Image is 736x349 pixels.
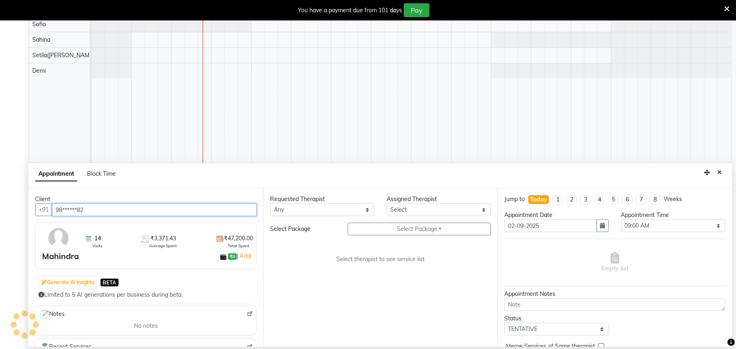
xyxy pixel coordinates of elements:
[580,195,591,204] li: 3
[714,166,725,179] button: Close
[636,195,647,204] li: 7
[622,195,633,204] li: 6
[92,243,103,249] span: Visits
[608,195,619,204] li: 5
[504,290,725,298] div: Appointment Notes
[101,279,119,286] span: BETA
[264,225,342,233] div: Select Package
[530,195,547,204] div: Today
[621,211,725,219] div: Appointment Time
[553,195,563,204] li: 1
[149,243,177,249] span: Average Spent
[348,223,491,235] button: Select Package
[238,251,253,261] a: Add
[270,195,374,204] div: Requested Therapist
[594,195,605,204] li: 4
[387,195,491,204] div: Assigned Therapist
[39,309,65,320] span: Notes
[404,3,430,17] button: Pay
[39,277,96,288] button: Generate AI Insights
[35,204,52,216] button: +91
[228,243,249,249] span: Total Spent
[504,314,608,323] div: Status
[38,291,253,299] div: Limited to 5 AI generations per business during beta.
[224,234,253,243] span: ₹47,200.00
[32,36,50,43] span: Sahina
[504,219,597,232] input: yyyy-mm-dd
[336,255,425,264] span: Select therapist to see service list
[601,252,629,273] span: Empty list
[32,20,46,28] span: Sofia
[42,250,79,262] div: Mahindra
[650,195,660,204] li: 8
[150,234,176,243] span: ₹3,371.43
[237,251,253,261] span: |
[94,234,101,243] span: 14
[47,226,70,250] img: avatar
[32,51,96,59] span: Setila([PERSON_NAME])
[664,195,682,204] div: Weeks
[504,195,525,204] div: Jump to
[35,167,77,181] span: Appointment
[87,170,116,177] span: Block Time
[52,204,257,216] input: Search by Name/Mobile/Email/Code
[228,253,237,260] span: ₹0
[298,6,402,15] div: You have a payment due from 101 days
[504,211,608,219] div: Appointment Date
[32,67,46,74] span: Demi
[134,322,158,330] span: No notes
[35,195,257,204] div: Client
[566,195,577,204] li: 2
